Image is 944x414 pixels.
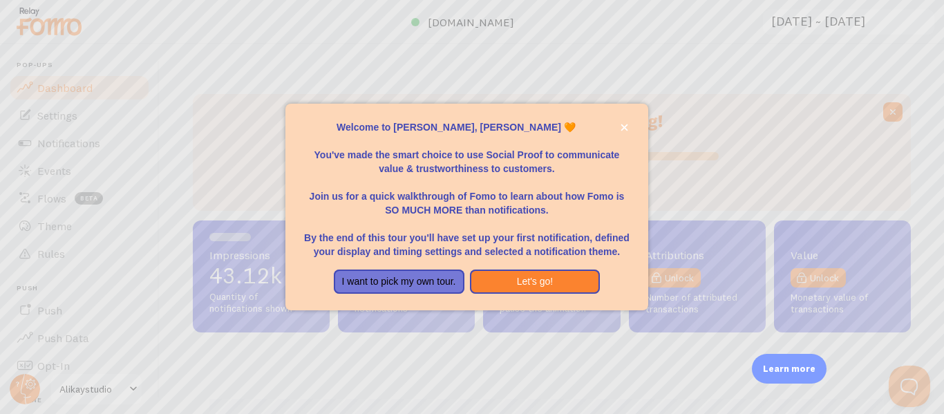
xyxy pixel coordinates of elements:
div: Learn more [752,354,827,384]
div: Welcome to Fomo, Ali Kay 🧡You&amp;#39;ve made the smart choice to use Social Proof to communicate... [285,104,648,311]
button: close, [617,120,632,135]
p: You've made the smart choice to use Social Proof to communicate value & trustworthiness to custom... [302,134,631,176]
button: Let's go! [470,270,601,294]
p: Join us for a quick walkthrough of Fomo to learn about how Fomo is SO MUCH MORE than notifications. [302,176,631,217]
p: Welcome to [PERSON_NAME], [PERSON_NAME] 🧡 [302,120,631,134]
p: By the end of this tour you'll have set up your first notification, defined your display and timi... [302,217,631,258]
button: I want to pick my own tour. [334,270,464,294]
p: Learn more [763,362,815,375]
